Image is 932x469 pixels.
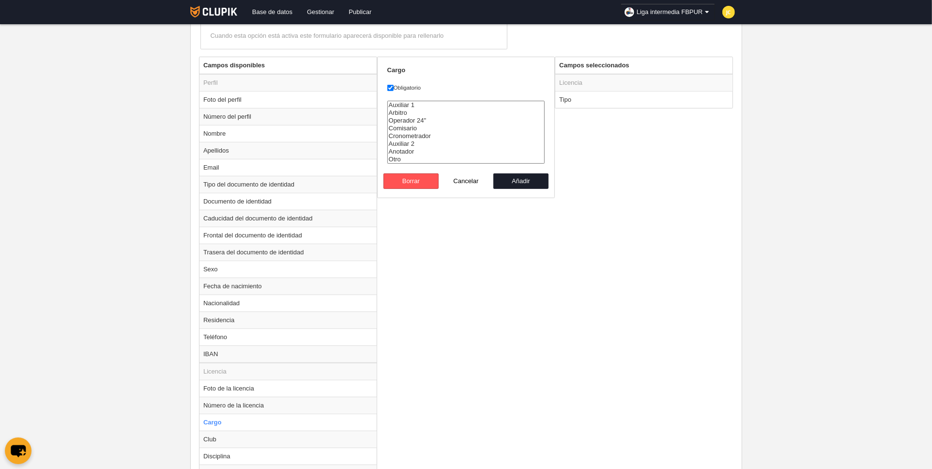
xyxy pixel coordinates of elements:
[637,7,703,17] span: Liga intermedia FBPUR
[199,193,377,210] td: Documento de identidad
[211,31,497,40] div: Cuando esta opción está activa este formulario aparecerá disponible para rellenarlo
[199,125,377,142] td: Nombre
[199,142,377,159] td: Apellidos
[388,109,545,117] option: Arbitro
[388,148,545,156] option: Anotador
[199,363,377,380] td: Licencia
[199,176,377,193] td: Tipo del documento de identidad
[199,108,377,125] td: Número del perfil
[199,295,377,312] td: Nacionalidad
[387,66,406,74] strong: Cargo
[199,91,377,108] td: Foto del perfil
[388,140,545,148] option: Auxiliar 2
[199,380,377,397] td: Foto de la licencia
[190,6,237,17] img: Clupik
[5,438,31,464] button: chat-button
[199,210,377,227] td: Caducidad del documento de identidad
[493,173,549,189] button: Añadir
[388,117,545,125] option: Operador 24"
[625,7,634,17] img: Oan2e1YmCqAm.30x30.jpg
[621,4,715,20] a: Liga intermedia FBPUR
[383,173,439,189] button: Borrar
[388,132,545,140] option: Cronometrador
[387,85,394,91] input: Obligatorio
[199,227,377,244] td: Frontal del documento de identidad
[199,312,377,328] td: Residencia
[387,83,545,92] label: Obligatorio
[199,261,377,278] td: Sexo
[199,397,377,414] td: Número de la licencia
[199,345,377,363] td: IBAN
[199,57,377,74] th: Campos disponibles
[199,414,377,431] td: Cargo
[199,431,377,448] td: Club
[388,101,545,109] option: Auxiliar 1
[555,57,733,74] th: Campos seleccionados
[388,125,545,132] option: Comisario
[199,74,377,92] td: Perfil
[199,244,377,261] td: Trasera del documento de identidad
[555,74,733,92] td: Licencia
[722,6,735,18] img: c2l6ZT0zMHgzMCZmcz05JnRleHQ9SkMmYmc9ZmRkODM1.png
[439,173,494,189] button: Cancelar
[388,156,545,163] option: Otro
[555,91,733,108] td: Tipo
[199,328,377,345] td: Teléfono
[199,448,377,465] td: Disciplina
[199,278,377,295] td: Fecha de nacimiento
[199,159,377,176] td: Email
